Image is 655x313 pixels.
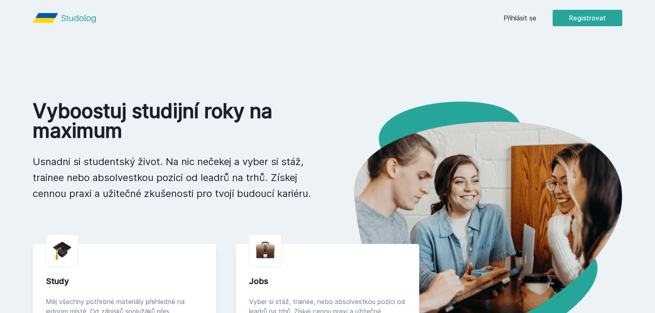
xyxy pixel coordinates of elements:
img: graduation-cap.png [53,241,72,260]
a: Přihlásit se [504,13,536,23]
p: Usnadni si studentský život. Na nic nečekej a vyber si stáž, trainee nebo absolvestkou pozici od ... [33,154,314,201]
img: briefcase.png [256,239,275,260]
div: Study [46,275,203,287]
h1: Vyboostuj studijní roky na maximum [33,101,314,141]
button: Registrovat [553,10,622,26]
div: Jobs [249,275,406,287]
